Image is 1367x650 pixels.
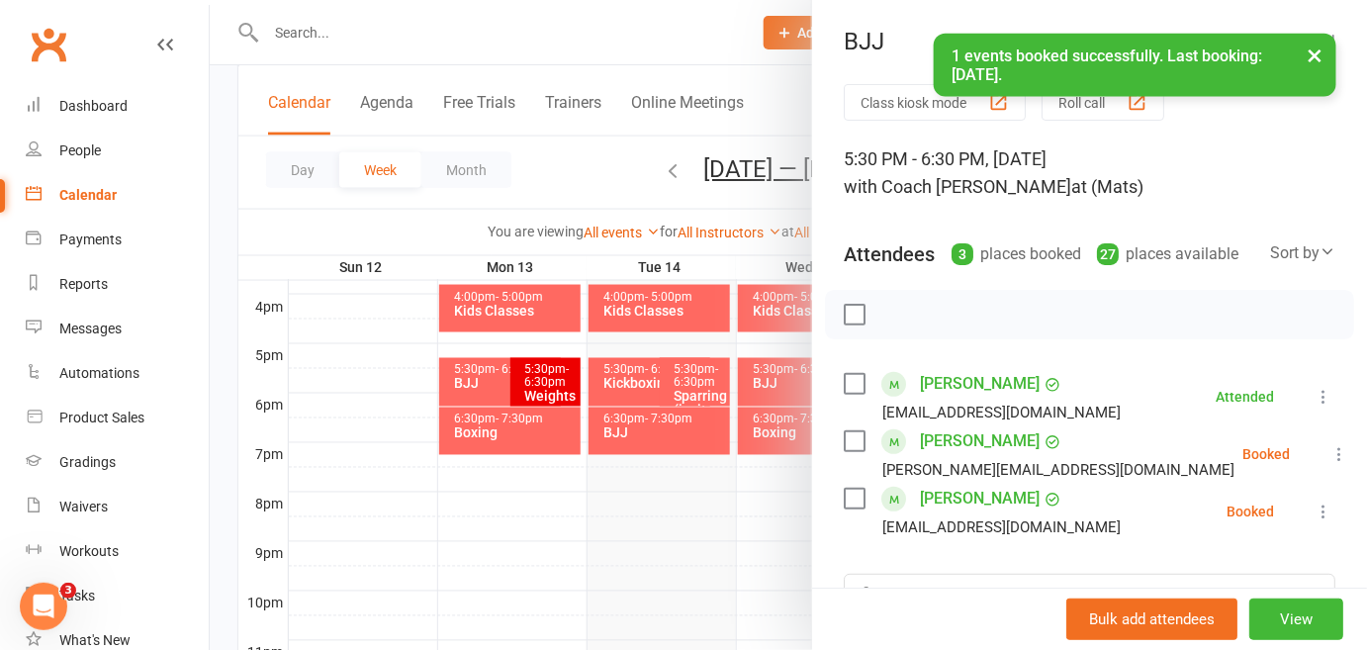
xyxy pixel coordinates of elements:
div: Attendees [844,240,935,268]
div: Dashboard [59,98,128,114]
a: Calendar [26,173,209,218]
div: Attended [1216,390,1274,404]
div: Messages [59,321,122,336]
div: Booked [1242,447,1290,461]
a: Reports [26,262,209,307]
div: Waivers [59,499,108,514]
div: places booked [952,240,1081,268]
div: Booked [1227,505,1274,518]
a: Payments [26,218,209,262]
div: Tasks [59,588,95,604]
div: People [59,142,101,158]
a: Gradings [26,440,209,485]
input: Search to add attendees [844,574,1335,615]
button: × [1298,34,1333,76]
div: Sort by [1270,240,1335,266]
div: [PERSON_NAME][EMAIL_ADDRESS][DOMAIN_NAME] [882,457,1234,483]
div: Calendar [59,187,117,203]
a: [PERSON_NAME] [920,368,1040,400]
a: Dashboard [26,84,209,129]
span: with Coach [PERSON_NAME] [844,176,1071,197]
div: Reports [59,276,108,292]
a: Product Sales [26,396,209,440]
div: 5:30 PM - 6:30 PM, [DATE] [844,145,1335,201]
div: [EMAIL_ADDRESS][DOMAIN_NAME] [882,514,1121,540]
div: Automations [59,365,139,381]
a: Tasks [26,574,209,618]
a: [PERSON_NAME] [920,425,1040,457]
span: at (Mats) [1071,176,1143,197]
div: What's New [59,632,131,648]
div: [EMAIL_ADDRESS][DOMAIN_NAME] [882,400,1121,425]
div: 1 events booked successfully. Last booking: [DATE]. [934,34,1336,97]
div: 27 [1097,243,1119,265]
button: Bulk add attendees [1066,599,1237,640]
a: Clubworx [24,20,73,69]
div: BJJ [812,28,1367,55]
button: View [1249,599,1343,640]
a: People [26,129,209,173]
a: Automations [26,351,209,396]
a: [PERSON_NAME] [920,483,1040,514]
div: Payments [59,232,122,247]
div: places available [1097,240,1238,268]
a: Workouts [26,529,209,574]
div: 3 [952,243,973,265]
a: Messages [26,307,209,351]
div: Workouts [59,543,119,559]
div: Gradings [59,454,116,470]
span: 3 [60,583,76,599]
iframe: Intercom live chat [20,583,67,630]
a: Waivers [26,485,209,529]
div: Product Sales [59,410,144,425]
